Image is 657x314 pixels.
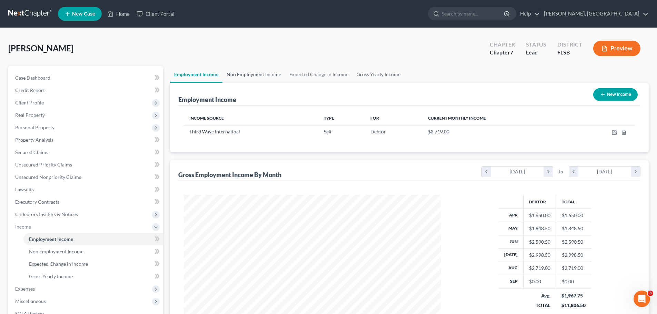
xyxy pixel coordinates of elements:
[499,262,524,275] th: Aug
[10,159,163,171] a: Unsecured Priority Claims
[491,166,544,177] div: [DATE]
[529,278,550,285] div: $0.00
[526,49,546,57] div: Lead
[557,41,582,49] div: District
[189,129,240,134] span: Third Wave Internatioal
[15,211,78,217] span: Codebtors Insiders & Notices
[10,134,163,146] a: Property Analysis
[10,84,163,97] a: Credit Report
[557,49,582,57] div: FLSB
[523,195,556,209] th: Debtor
[490,49,515,57] div: Chapter
[170,66,222,83] a: Employment Income
[556,262,591,275] td: $2,719.00
[556,235,591,248] td: $2,590.50
[370,115,379,121] span: For
[517,8,540,20] a: Help
[189,115,224,121] span: Income Source
[104,8,133,20] a: Home
[561,302,586,309] div: $11,806.50
[15,87,45,93] span: Credit Report
[8,43,73,53] span: [PERSON_NAME]
[15,112,45,118] span: Real Property
[15,124,54,130] span: Personal Property
[428,115,486,121] span: Current Monthly Income
[352,66,405,83] a: Gross Yearly Income
[29,261,88,267] span: Expected Change in Income
[23,270,163,283] a: Gross Yearly Income
[178,171,281,179] div: Gross Employment Income By Month
[529,252,550,259] div: $2,998.50
[15,298,46,304] span: Miscellaneous
[499,275,524,288] th: Sep
[544,166,553,177] i: chevron_right
[29,236,73,242] span: Employment Income
[23,258,163,270] a: Expected Change in Income
[499,235,524,248] th: Jun
[529,265,550,272] div: $2,719.00
[10,196,163,208] a: Executory Contracts
[556,222,591,235] td: $1,848.50
[15,149,48,155] span: Secured Claims
[499,222,524,235] th: May
[593,88,638,101] button: New Income
[324,115,334,121] span: Type
[15,286,35,292] span: Expenses
[529,292,550,299] div: Avg.
[370,129,386,134] span: Debtor
[490,41,515,49] div: Chapter
[10,146,163,159] a: Secured Claims
[529,239,550,245] div: $2,590.50
[29,273,73,279] span: Gross Yearly Income
[510,49,513,55] span: 7
[15,186,34,192] span: Lawsuits
[15,100,44,105] span: Client Profile
[561,292,586,299] div: $1,967.75
[285,66,352,83] a: Expected Change in Income
[133,8,178,20] a: Client Portal
[29,249,83,254] span: Non Employment Income
[10,183,163,196] a: Lawsuits
[442,7,505,20] input: Search by name...
[15,224,31,230] span: Income
[556,209,591,222] td: $1,650.00
[648,291,653,296] span: 3
[556,249,591,262] td: $2,998.50
[526,41,546,49] div: Status
[578,166,631,177] div: [DATE]
[529,212,550,219] div: $1,650.00
[10,72,163,84] a: Case Dashboard
[569,166,578,177] i: chevron_left
[556,195,591,209] th: Total
[178,95,236,104] div: Employment Income
[540,8,648,20] a: [PERSON_NAME], [GEOGRAPHIC_DATA]
[15,174,81,180] span: Unsecured Nonpriority Claims
[529,302,550,309] div: TOTAL
[556,275,591,288] td: $0.00
[15,199,59,205] span: Executory Contracts
[23,233,163,245] a: Employment Income
[631,166,640,177] i: chevron_right
[428,129,449,134] span: $2,719.00
[15,162,72,168] span: Unsecured Priority Claims
[23,245,163,258] a: Non Employment Income
[482,166,491,177] i: chevron_left
[499,249,524,262] th: [DATE]
[529,225,550,232] div: $1,848.50
[222,66,285,83] a: Non Employment Income
[499,209,524,222] th: Apr
[559,168,563,175] span: to
[15,75,50,81] span: Case Dashboard
[634,291,650,307] iframe: Intercom live chat
[72,11,95,17] span: New Case
[593,41,640,56] button: Preview
[324,129,332,134] span: Self
[15,137,53,143] span: Property Analysis
[10,171,163,183] a: Unsecured Nonpriority Claims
